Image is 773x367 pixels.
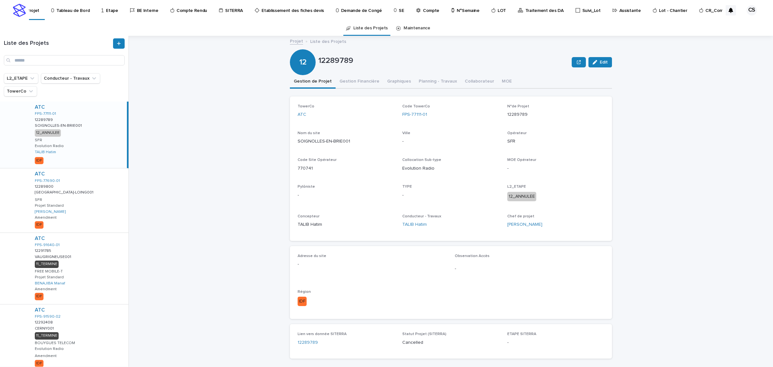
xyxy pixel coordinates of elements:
button: L2_ETAPE [4,73,38,84]
span: N°de Projet [507,104,529,108]
p: FREE MOBILE-T [35,269,63,274]
a: ATC [35,307,45,313]
span: L2_ETAPE [507,185,526,189]
p: Cancelled [402,339,499,346]
a: [PERSON_NAME] [507,221,542,228]
button: MOE [498,75,516,89]
button: Edit [588,57,612,67]
span: Code Site Opérateur [298,158,337,162]
p: TALIB Hatim [298,221,395,228]
span: Chef de projet [507,214,534,218]
span: Région [298,290,311,294]
div: IDF [35,221,43,228]
a: ATC [35,104,45,110]
span: Concepteur [298,214,320,218]
h1: Liste des Projets [4,40,112,47]
p: SFR [35,198,42,202]
a: TALIB Hatim [35,150,56,154]
p: SFR [507,138,604,145]
a: Liste des Projets [353,21,388,36]
a: ATC [298,111,306,118]
a: ATC [35,171,45,177]
span: Collocation Sub-type [402,158,441,162]
p: - [455,265,604,272]
a: BENAJIBA Manaf [35,281,65,286]
a: Projet [290,37,303,45]
p: Projet Standard [35,275,64,280]
button: Planning - Travaux [415,75,461,89]
span: Ville [402,131,410,135]
div: CS [747,5,757,15]
p: 12289789 [318,56,569,65]
p: Evolution Radio [402,165,499,172]
p: Liste des Projets [310,37,346,45]
img: stacker-logo-s-only.png [13,4,26,17]
span: Conducteur - Travaux [402,214,441,218]
a: TALIB Hatim [402,221,427,228]
p: Amendment [35,215,57,220]
div: IDF [35,360,43,367]
span: Nom du site [298,131,320,135]
a: FPS-77111-01 [35,112,56,116]
div: IDF [35,157,43,164]
span: Statut Projet (SITERRA) [402,332,446,336]
button: Graphiques [383,75,415,89]
p: Amendment [35,287,57,292]
div: 12_ANNULEE [35,129,61,136]
span: Opérateur [507,131,527,135]
p: Evolution Radio [35,144,64,148]
p: 12289789 [507,111,604,118]
p: Projet Standard [35,203,64,208]
button: TowerCo [4,86,37,96]
p: - [507,165,604,172]
button: Gestion Financière [336,75,383,89]
p: [GEOGRAPHIC_DATA]-LOING001 [35,189,95,195]
p: VAUGRIGNEUSE001 [35,253,72,259]
div: 11_TERMINE [35,332,59,339]
a: ATC [35,235,45,242]
p: Amendment [35,354,57,358]
p: BOUYGUES TELECOM [35,341,75,345]
span: Code TowerCo [402,104,430,108]
div: IDF [35,293,43,300]
p: SFR [35,138,42,143]
button: Gestion de Projet [290,75,336,89]
p: SOIGNOLLES-EN-BRIE001 [35,122,83,128]
a: FPS-77690-01 [35,179,60,183]
p: SOIGNOLLES-EN-BRIE001 [298,138,395,145]
a: FPS-91590-02 [35,314,61,319]
span: TYPE [402,185,412,189]
a: 12289789 [298,339,318,346]
p: 770741 [298,165,395,172]
div: 12 [290,32,316,67]
p: - [298,192,395,199]
a: FPS-91640-01 [35,243,60,247]
a: Maintenance [404,21,430,36]
span: Observation Accès [455,254,490,258]
p: 12292408 [35,319,54,325]
div: IDF [298,297,307,306]
a: [PERSON_NAME] [35,210,66,214]
span: MOE Opérateur [507,158,536,162]
span: ETAPE SITERRA [507,332,536,336]
input: Search [4,55,125,65]
p: - [402,138,499,145]
p: Evolution Radio [35,347,64,351]
p: 12291785 [35,247,52,253]
p: - [298,261,447,268]
p: - [507,339,604,346]
button: Collaborateur [461,75,498,89]
span: Lien vers donnée SITERRA [298,332,347,336]
p: - [402,192,499,199]
div: 11_TERMINE [35,261,59,268]
p: 12289800 [35,183,55,189]
a: FPS-77111-01 [402,111,427,118]
span: Adresse du site [298,254,326,258]
span: TowerCo [298,104,314,108]
span: Pylôniste [298,185,315,189]
p: CERNY001 [35,325,55,331]
button: Conducteur - Travaux [41,73,100,84]
div: 12_ANNULEE [507,192,536,201]
span: Edit [600,60,608,64]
